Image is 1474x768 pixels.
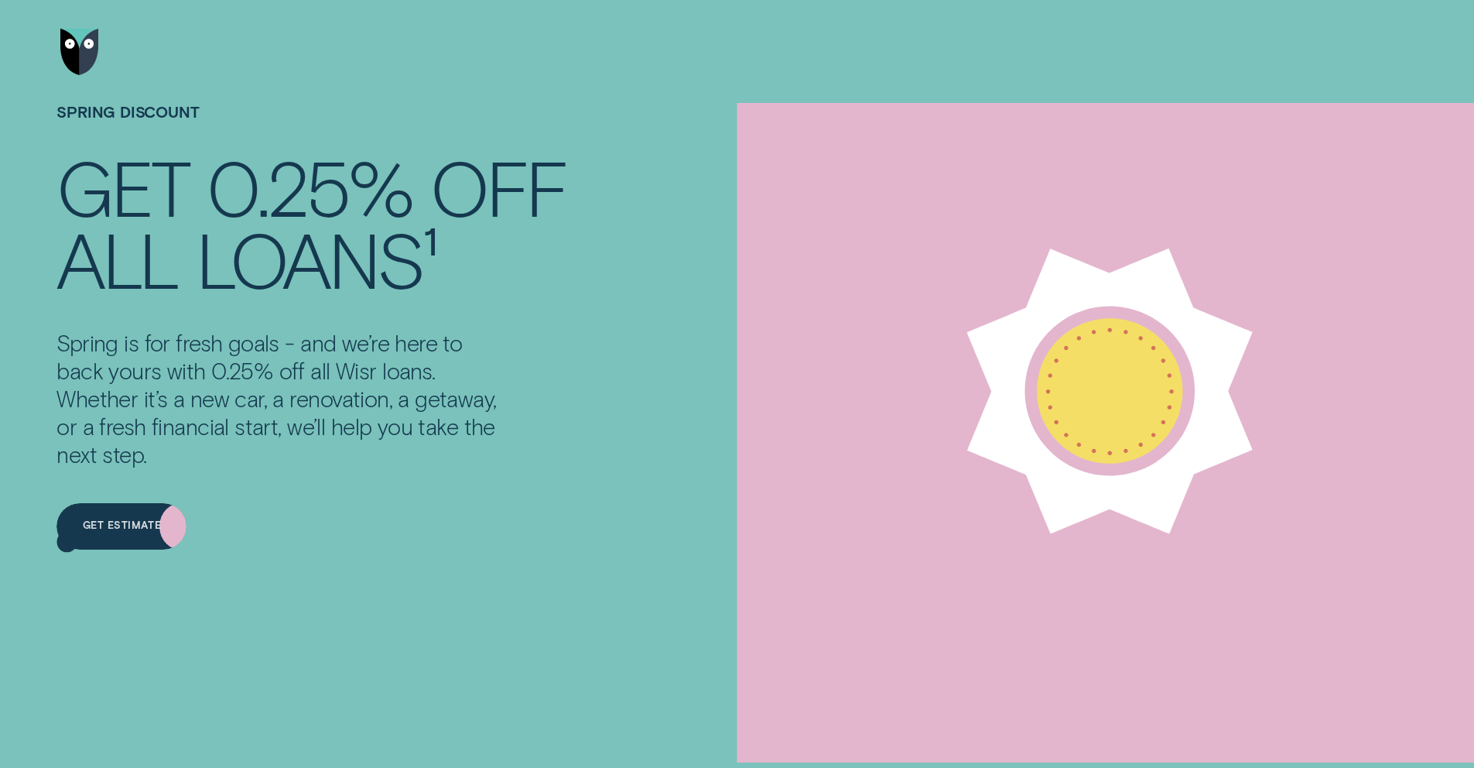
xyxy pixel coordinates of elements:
[56,150,189,222] div: Get
[56,103,567,150] h1: SPRING DISCOUNT
[430,150,567,222] div: off
[56,329,504,469] p: Spring is for fresh goals - and we’re here to back yours with 0.25% off all Wisr loans. Whether i...
[60,29,99,75] img: Wisr
[56,503,186,550] a: Get estimate
[207,150,412,222] div: 0.25%
[56,150,567,294] h4: Get 0.25% off all loans¹
[196,222,436,294] div: loans¹
[56,222,178,294] div: all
